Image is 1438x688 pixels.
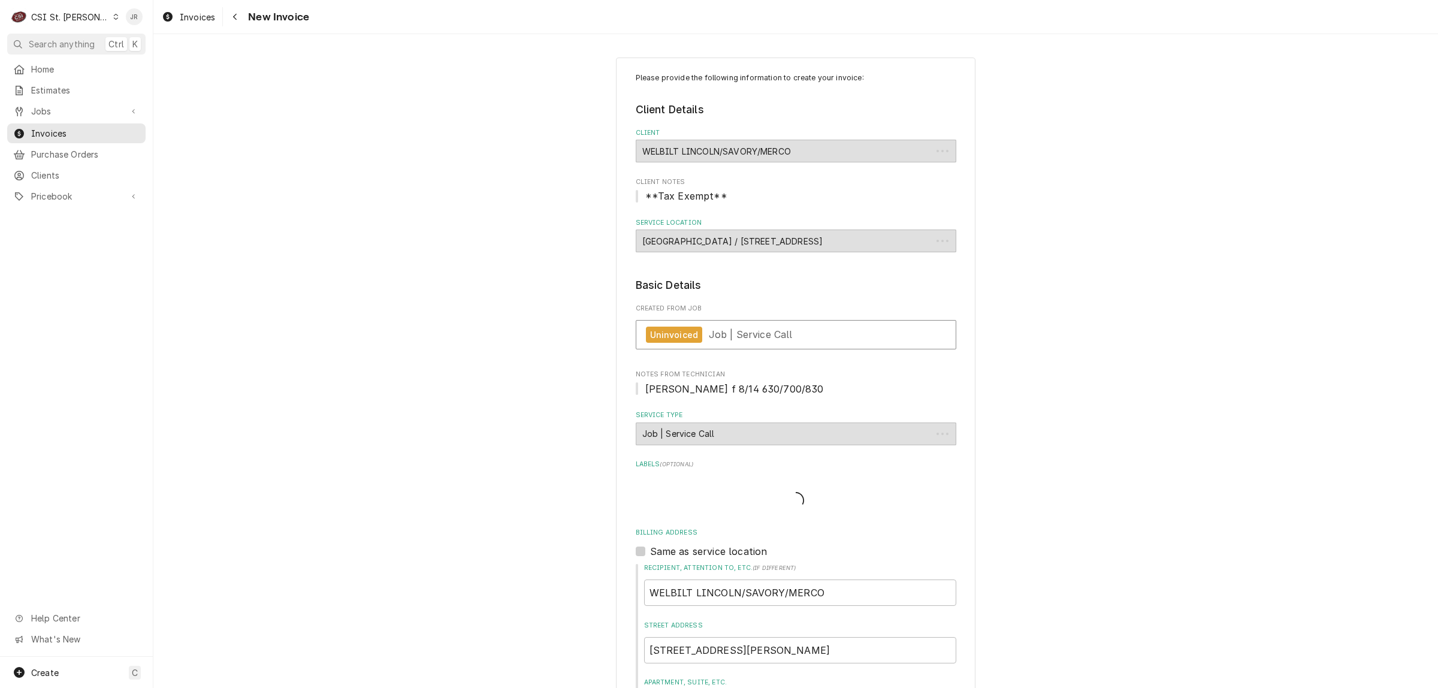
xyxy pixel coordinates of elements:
[644,563,956,606] div: Recipient, Attention To, etc.
[636,230,956,252] div: Timberland High School / 559 East Hwy N, Lake St Louis, MO 63367
[644,563,956,573] label: Recipient, Attention To, etc.
[636,304,956,355] div: Created From Job
[636,277,956,293] legend: Basic Details
[636,460,956,469] label: Labels
[650,544,768,559] label: Same as service location
[636,370,956,396] div: Notes From Technician
[636,320,956,349] a: View Job
[636,528,956,538] label: Billing Address
[636,218,956,228] label: Service Location
[636,218,956,252] div: Service Location
[7,144,146,164] a: Purchase Orders
[7,80,146,100] a: Estimates
[31,148,140,161] span: Purchase Orders
[636,423,956,445] div: Job | Service Call
[7,34,146,55] button: Search anythingCtrlK
[636,382,956,396] span: Notes From Technician
[31,63,140,76] span: Home
[7,123,146,143] a: Invoices
[636,304,956,313] span: Created From Job
[31,612,138,624] span: Help Center
[108,38,124,50] span: Ctrl
[787,488,804,514] span: Loading...
[636,370,956,379] span: Notes From Technician
[644,621,956,630] label: Street Address
[636,102,956,117] legend: Client Details
[225,7,244,26] button: Navigate back
[644,678,956,687] label: Apartment, Suite, etc.
[636,189,956,203] span: Client Notes
[7,165,146,185] a: Clients
[636,128,956,138] label: Client
[31,105,122,117] span: Jobs
[7,59,146,79] a: Home
[7,101,146,121] a: Go to Jobs
[31,190,122,203] span: Pricebook
[126,8,143,25] div: JR
[132,38,138,50] span: K
[132,666,138,679] span: C
[31,84,140,96] span: Estimates
[646,327,703,343] div: Uninvoiced
[31,633,138,645] span: What's New
[636,177,956,187] span: Client Notes
[753,565,796,571] span: ( if different )
[7,629,146,649] a: Go to What's New
[180,11,215,23] span: Invoices
[7,608,146,628] a: Go to Help Center
[244,9,309,25] span: New Invoice
[31,11,109,23] div: CSI St. [PERSON_NAME]
[636,73,956,83] p: Please provide the following information to create your invoice:
[31,127,140,140] span: Invoices
[31,668,59,678] span: Create
[11,8,28,25] div: CSI St. Louis's Avatar
[636,460,956,513] div: Labels
[636,128,956,162] div: Client
[31,169,140,182] span: Clients
[7,186,146,206] a: Go to Pricebook
[636,140,956,162] div: WELBILT LINCOLN/SAVORY/MERCO
[636,411,956,445] div: Service Type
[644,621,956,663] div: Street Address
[709,328,793,340] span: Job | Service Call
[636,411,956,420] label: Service Type
[29,38,95,50] span: Search anything
[660,461,693,467] span: ( optional )
[645,383,824,395] span: [PERSON_NAME] f 8/14 630/700/830
[636,177,956,203] div: Client Notes
[157,7,220,27] a: Invoices
[126,8,143,25] div: Jessica Rentfro's Avatar
[11,8,28,25] div: C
